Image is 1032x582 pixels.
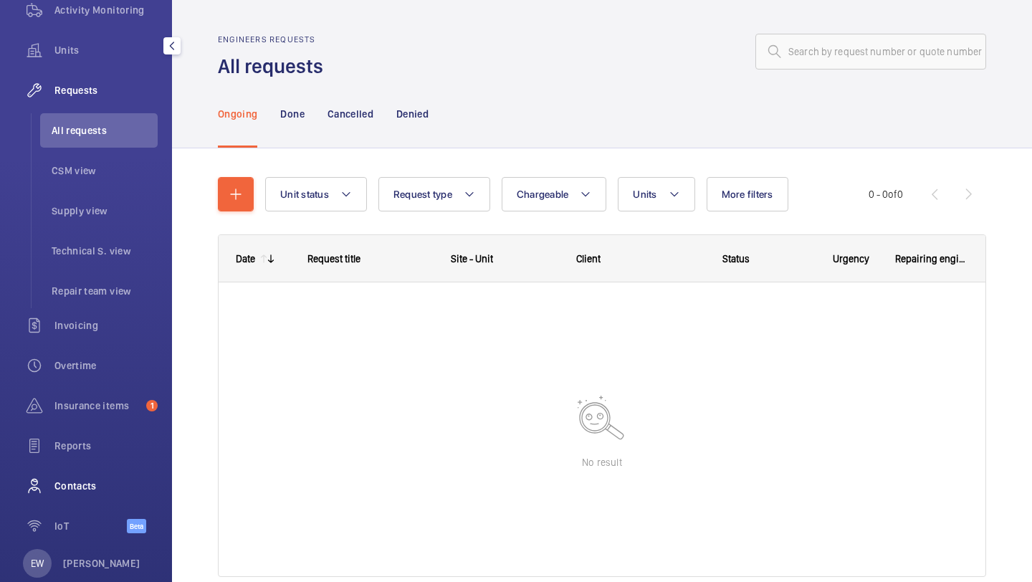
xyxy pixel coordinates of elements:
[396,107,429,121] p: Denied
[54,318,158,333] span: Invoicing
[451,253,493,264] span: Site - Unit
[54,519,127,533] span: IoT
[307,253,360,264] span: Request title
[52,244,158,258] span: Technical S. view
[63,556,140,571] p: [PERSON_NAME]
[502,177,607,211] button: Chargeable
[52,123,158,138] span: All requests
[31,556,44,571] p: EW
[52,163,158,178] span: CSM view
[576,253,601,264] span: Client
[328,107,373,121] p: Cancelled
[218,53,332,80] h1: All requests
[54,439,158,453] span: Reports
[707,177,788,211] button: More filters
[54,399,140,413] span: Insurance items
[895,253,968,264] span: Repairing engineer
[633,189,656,200] span: Units
[888,189,897,200] span: of
[280,189,329,200] span: Unit status
[618,177,694,211] button: Units
[218,34,332,44] h2: Engineers requests
[755,34,986,70] input: Search by request number or quote number
[54,479,158,493] span: Contacts
[54,3,158,17] span: Activity Monitoring
[869,189,903,199] span: 0 - 0 0
[722,253,750,264] span: Status
[54,43,158,57] span: Units
[127,519,146,533] span: Beta
[393,189,452,200] span: Request type
[236,253,255,264] div: Date
[52,204,158,218] span: Supply view
[722,189,773,200] span: More filters
[218,107,257,121] p: Ongoing
[52,284,158,298] span: Repair team view
[378,177,490,211] button: Request type
[146,400,158,411] span: 1
[280,107,304,121] p: Done
[265,177,367,211] button: Unit status
[54,83,158,97] span: Requests
[54,358,158,373] span: Overtime
[517,189,569,200] span: Chargeable
[833,253,869,264] span: Urgency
